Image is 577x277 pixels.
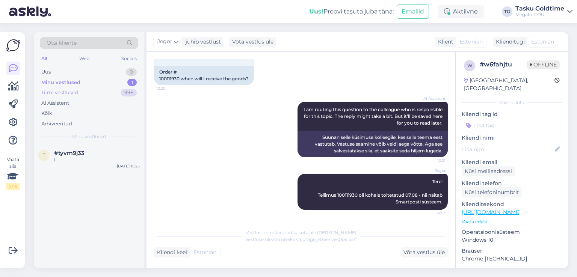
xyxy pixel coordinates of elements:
[397,5,429,19] button: Emailid
[531,38,554,46] span: Estonian
[462,255,562,263] p: Chrome [TECHNICAL_ID]
[41,68,51,76] div: Uus
[464,77,554,92] div: [GEOGRAPHIC_DATA], [GEOGRAPHIC_DATA]
[460,38,483,46] span: Estonian
[72,133,106,140] span: Minu vestlused
[515,12,564,18] div: Megafort OÜ
[229,37,276,47] div: Võta vestlus üle
[462,99,562,106] div: Kliendi info
[462,209,521,215] a: [URL][DOMAIN_NAME]
[309,8,323,15] b: Uus!
[304,107,444,126] span: I am routing this question to the colleague who is responsible for this topic. The reply might ta...
[467,63,472,68] span: w
[462,179,562,187] p: Kliendi telefon
[462,145,553,154] input: Lisa nimi
[43,152,45,158] span: t
[462,187,522,197] div: Küsi telefoninumbrit
[400,247,448,257] div: Võta vestlus üle
[157,38,172,46] span: Jegor
[54,150,85,157] span: #tyvm9j33
[462,134,562,142] p: Kliendi nimi
[41,99,69,107] div: AI Assistent
[527,60,560,69] span: Offline
[154,66,254,85] div: Order # 100111930 when will I receive the goods?
[41,89,78,96] div: Tiimi vestlused
[462,200,562,208] p: Klienditeekond
[6,156,20,190] div: Vaata siia
[462,218,562,225] p: Vaata edasi ...
[438,5,484,18] div: Aktiivne
[41,120,72,128] div: Arhiveeritud
[156,86,184,91] span: 12:20
[502,6,512,17] div: TG
[117,163,140,169] div: [DATE] 15:25
[54,157,140,163] div: I
[462,110,562,118] p: Kliendi tag'id
[41,79,80,86] div: Minu vestlused
[417,158,446,163] span: 12:21
[462,236,562,244] p: Windows 10
[493,38,525,46] div: Klienditugi
[462,158,562,166] p: Kliendi email
[515,6,564,12] div: Tasku Goldtime
[193,248,216,256] span: Estonian
[127,79,137,86] div: 1
[298,131,448,157] div: Suunan selle küsimuse kolleegile, kes selle teema eest vastutab. Vastuse saamine võib veidi aega ...
[462,166,515,176] div: Küsi meiliaadressi
[246,230,356,235] span: Vestlus on määratud kasutajale [PERSON_NAME]
[154,248,187,256] div: Kliendi keel
[462,228,562,236] p: Operatsioonisüsteem
[6,38,20,53] img: Askly Logo
[126,68,137,76] div: 0
[435,38,453,46] div: Klient
[417,210,446,216] span: 14:53
[417,168,446,173] span: Jegor
[40,54,48,63] div: All
[462,247,562,255] p: Brauser
[245,236,357,242] span: Vestluse ülevõtmiseks vajutage
[47,39,77,47] span: Otsi kliente
[121,89,137,96] div: 99+
[309,7,394,16] div: Proovi tasuta juba täna:
[417,96,446,101] span: AI Assistent
[462,120,562,131] input: Lisa tag
[183,38,221,46] div: juhib vestlust
[515,6,572,18] a: Tasku GoldtimeMegafort OÜ
[480,60,527,69] div: # w6fahjtu
[316,236,357,242] i: „Võtke vestlus üle”
[41,110,52,117] div: Kõik
[120,54,138,63] div: Socials
[6,183,20,190] div: 2 / 3
[78,54,91,63] div: Web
